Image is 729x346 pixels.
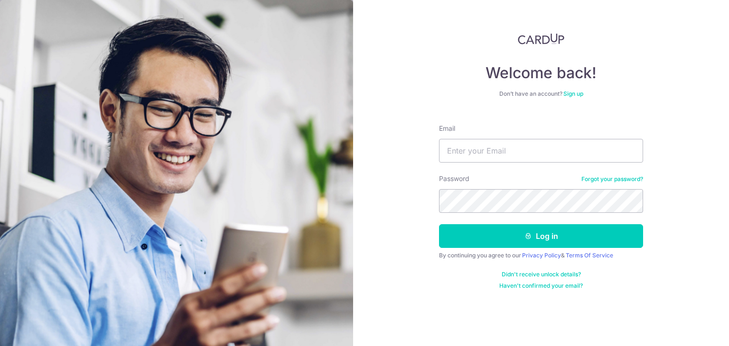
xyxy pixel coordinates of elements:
[581,175,643,183] a: Forgot your password?
[563,90,583,97] a: Sign up
[439,64,643,82] h4: Welcome back!
[499,282,583,290] a: Haven't confirmed your email?
[439,139,643,163] input: Enter your Email
[502,271,581,278] a: Didn't receive unlock details?
[522,252,561,259] a: Privacy Policy
[518,33,564,45] img: CardUp Logo
[566,252,613,259] a: Terms Of Service
[439,124,455,133] label: Email
[439,224,643,248] button: Log in
[439,252,643,259] div: By continuing you agree to our &
[439,174,469,183] label: Password
[439,90,643,98] div: Don’t have an account?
